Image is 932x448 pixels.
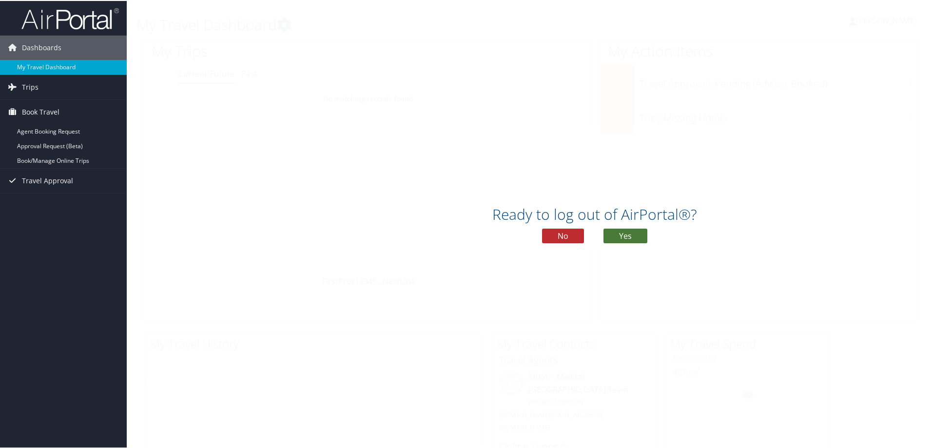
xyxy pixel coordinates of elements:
[22,35,61,59] span: Dashboards
[21,6,119,29] img: airportal-logo.png
[22,168,73,192] span: Travel Approval
[542,228,584,242] button: No
[22,99,59,123] span: Book Travel
[603,228,647,242] button: Yes
[22,74,39,98] span: Trips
